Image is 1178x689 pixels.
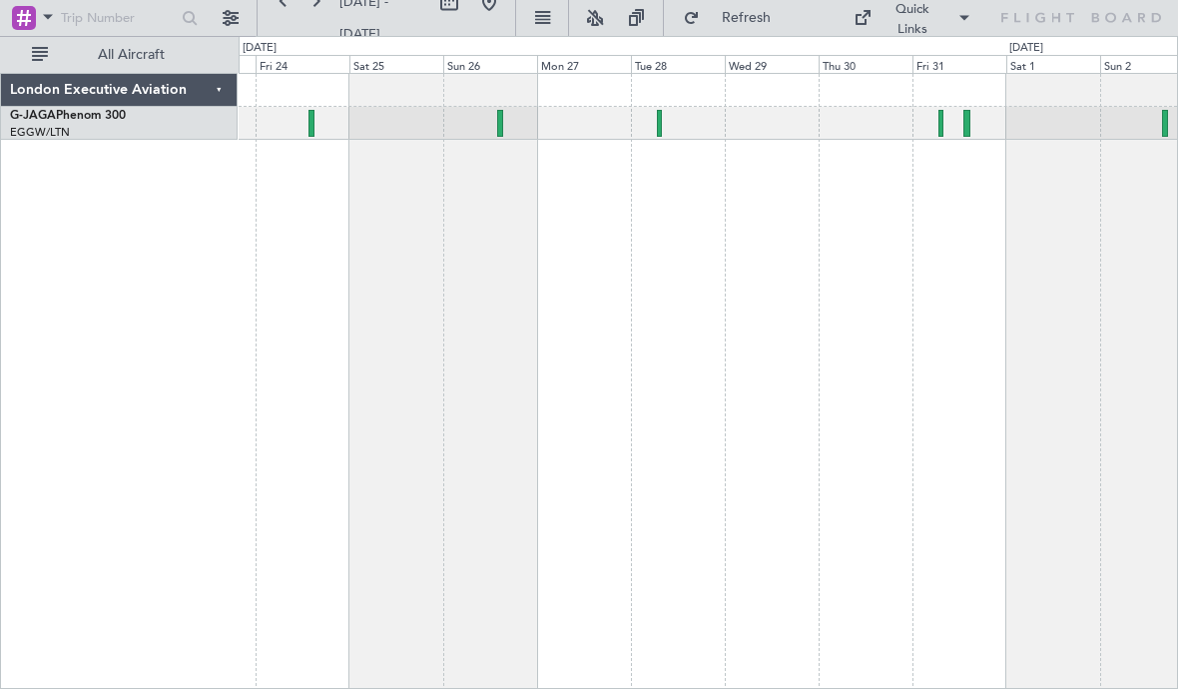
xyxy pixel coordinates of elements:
span: G-JAGA [10,110,56,122]
div: [DATE] [243,40,277,57]
button: All Aircraft [22,39,217,71]
a: G-JAGAPhenom 300 [10,110,126,122]
div: [DATE] [1009,40,1043,57]
button: Refresh [674,2,794,34]
div: Sat 1 [1006,55,1100,73]
a: EGGW/LTN [10,125,70,140]
div: Thu 30 [819,55,912,73]
div: Sun 26 [443,55,537,73]
div: Mon 27 [537,55,631,73]
div: Tue 28 [631,55,725,73]
div: Sat 25 [349,55,443,73]
input: Trip Number [61,3,176,33]
span: All Aircraft [52,48,211,62]
div: Fri 24 [256,55,349,73]
div: Fri 31 [912,55,1006,73]
span: Refresh [704,11,788,25]
button: Quick Links [844,2,981,34]
div: Wed 29 [725,55,819,73]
